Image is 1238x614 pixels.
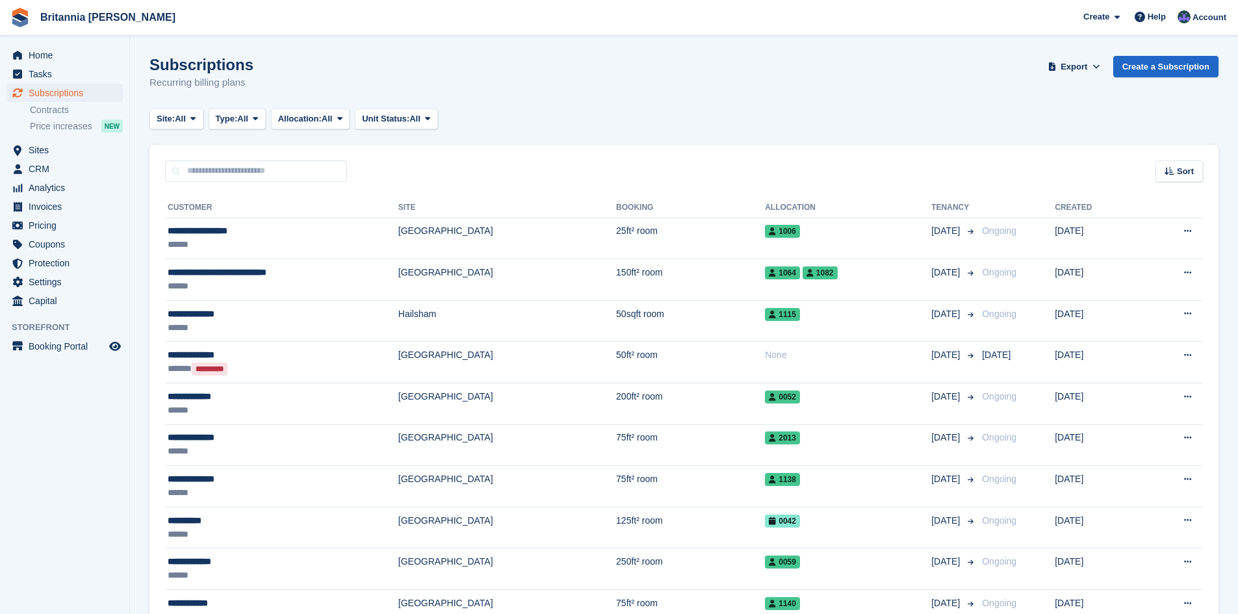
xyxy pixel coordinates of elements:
button: Allocation: All [271,109,350,130]
span: Export [1061,60,1087,73]
a: menu [6,216,123,235]
span: Pricing [29,216,107,235]
td: 150ft² room [616,259,765,301]
button: Unit Status: All [355,109,437,130]
img: stora-icon-8386f47178a22dfd0bd8f6a31ec36ba5ce8667c1dd55bd0f319d3a0aa187defe.svg [10,8,30,27]
th: Customer [165,198,398,218]
a: menu [6,46,123,64]
span: 1082 [803,266,838,279]
td: [DATE] [1055,424,1140,466]
span: CRM [29,160,107,178]
td: [GEOGRAPHIC_DATA] [398,548,616,590]
span: Ongoing [982,309,1016,319]
td: 250ft² room [616,548,765,590]
span: [DATE] [982,350,1011,360]
td: [GEOGRAPHIC_DATA] [398,342,616,383]
a: menu [6,160,123,178]
td: 125ft² room [616,507,765,548]
a: Britannia [PERSON_NAME] [35,6,181,28]
span: 1140 [765,597,800,610]
td: [GEOGRAPHIC_DATA] [398,259,616,301]
span: All [322,112,333,125]
a: menu [6,179,123,197]
span: [DATE] [931,348,962,362]
span: [DATE] [931,472,962,486]
div: NEW [101,120,123,133]
span: Ongoing [982,598,1016,608]
span: [DATE] [931,555,962,569]
td: [DATE] [1055,548,1140,590]
span: 0059 [765,556,800,569]
td: [DATE] [1055,507,1140,548]
span: 0042 [765,515,800,528]
span: Subscriptions [29,84,107,102]
span: Analytics [29,179,107,197]
span: All [409,112,420,125]
span: Ongoing [982,432,1016,442]
span: Ongoing [982,556,1016,567]
span: Price increases [30,120,92,133]
img: Lee Cradock [1178,10,1191,23]
a: Price increases NEW [30,119,123,133]
h1: Subscriptions [149,56,253,73]
span: [DATE] [931,390,962,403]
span: Type: [216,112,238,125]
span: 1115 [765,308,800,321]
span: 1138 [765,473,800,486]
span: All [175,112,186,125]
span: Help [1148,10,1166,23]
th: Tenancy [931,198,977,218]
th: Created [1055,198,1140,218]
span: Protection [29,254,107,272]
button: Type: All [209,109,266,130]
span: Account [1193,11,1226,24]
span: [DATE] [931,224,962,238]
th: Booking [616,198,765,218]
td: 200ft² room [616,383,765,425]
span: Ongoing [982,391,1016,402]
a: menu [6,254,123,272]
span: Storefront [12,321,129,334]
span: Booking Portal [29,337,107,355]
a: menu [6,337,123,355]
span: Ongoing [982,225,1016,236]
td: 75ft² room [616,466,765,507]
span: Tasks [29,65,107,83]
td: [GEOGRAPHIC_DATA] [398,507,616,548]
span: [DATE] [931,266,962,279]
button: Export [1046,56,1103,77]
td: [GEOGRAPHIC_DATA] [398,424,616,466]
td: [GEOGRAPHIC_DATA] [398,466,616,507]
span: Coupons [29,235,107,253]
span: Ongoing [982,267,1016,277]
span: Sort [1177,165,1194,178]
span: Allocation: [278,112,322,125]
span: Ongoing [982,474,1016,484]
span: Capital [29,292,107,310]
td: 50ft² room [616,342,765,383]
td: [DATE] [1055,218,1140,259]
a: Create a Subscription [1113,56,1219,77]
span: Site: [157,112,175,125]
a: menu [6,198,123,216]
a: menu [6,84,123,102]
span: 1064 [765,266,800,279]
span: 1006 [765,225,800,238]
a: menu [6,235,123,253]
a: menu [6,273,123,291]
button: Site: All [149,109,203,130]
p: Recurring billing plans [149,75,253,90]
span: Invoices [29,198,107,216]
a: menu [6,292,123,310]
td: [DATE] [1055,300,1140,342]
th: Site [398,198,616,218]
span: Home [29,46,107,64]
td: 75ft² room [616,424,765,466]
span: 2013 [765,431,800,444]
a: Contracts [30,104,123,116]
th: Allocation [765,198,931,218]
span: Sites [29,141,107,159]
td: Hailsham [398,300,616,342]
td: [DATE] [1055,466,1140,507]
span: 0052 [765,390,800,403]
